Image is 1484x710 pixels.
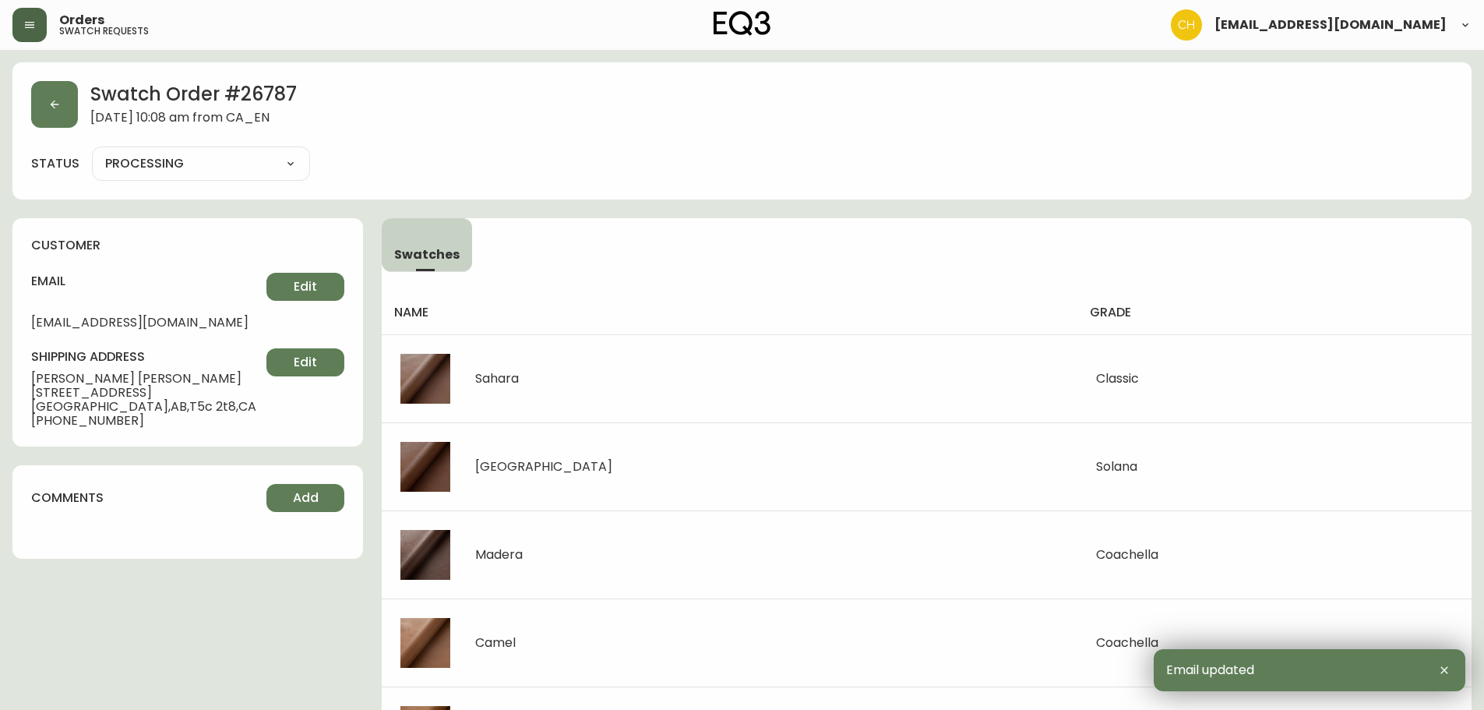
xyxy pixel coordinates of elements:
span: [EMAIL_ADDRESS][DOMAIN_NAME] [1214,19,1447,31]
img: fa955606-dc5e-4918-ba52-1c00117a95af.jpg-thumb.jpg [400,618,450,668]
span: Orders [59,14,104,26]
h2: Swatch Order # 26787 [90,81,297,111]
img: 6288462cea190ebb98a2c2f3c744dd7e [1171,9,1202,41]
button: Edit [266,273,344,301]
div: Camel [475,636,516,650]
span: Solana [1096,457,1137,475]
div: Madera [475,548,523,562]
img: cc025194-1fe8-4961-aff5-2b0f2cd7293d.jpg-thumb.jpg [400,442,450,492]
div: [GEOGRAPHIC_DATA] [475,460,612,474]
h4: customer [31,237,344,254]
span: [DATE] 10:08 am from CA_EN [90,111,297,128]
span: Coachella [1096,634,1158,652]
h4: grade [1090,304,1459,321]
button: Add [266,484,344,512]
span: [GEOGRAPHIC_DATA] , AB , T5c 2t8 , CA [31,400,266,414]
span: [EMAIL_ADDRESS][DOMAIN_NAME] [31,316,266,330]
span: [STREET_ADDRESS] [31,386,266,400]
span: Classic [1096,369,1139,387]
span: [PERSON_NAME] [PERSON_NAME] [31,372,266,386]
span: Add [293,489,319,507]
h5: swatch requests [59,26,149,36]
label: status [31,155,79,172]
div: Sahara [475,372,519,386]
span: [PHONE_NUMBER] [31,414,266,428]
h4: name [394,304,1065,321]
span: Swatches [394,246,460,263]
span: Edit [294,354,317,371]
h4: shipping address [31,348,266,366]
img: logo [714,11,771,36]
img: c80a80da-5579-436b-9984-50ae8907fcd1.jpg-thumb.jpg [400,530,450,580]
button: Edit [266,348,344,376]
span: Edit [294,278,317,295]
span: Coachella [1096,546,1158,563]
span: Email updated [1166,663,1254,677]
h4: email [31,273,266,290]
h4: comments [31,489,104,507]
img: 8f3d034f-c6e6-44b1-97ee-158a13499d40.jpg-thumb.jpg [400,354,450,404]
